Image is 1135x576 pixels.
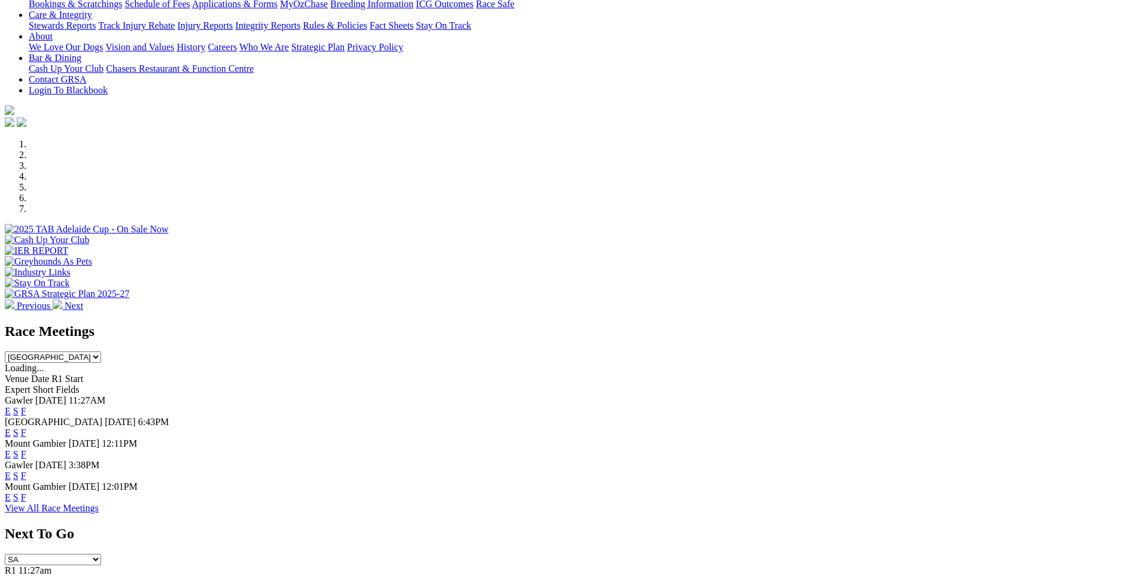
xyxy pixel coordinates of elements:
img: Industry Links [5,267,71,278]
a: Fact Sheets [370,20,413,31]
a: We Love Our Dogs [29,42,103,52]
a: View All Race Meetings [5,503,99,513]
span: 6:43PM [138,417,169,427]
span: Mount Gambier [5,438,66,448]
a: Login To Blackbook [29,85,108,95]
div: Care & Integrity [29,20,1130,31]
a: Track Injury Rebate [98,20,175,31]
a: F [21,449,26,459]
span: Fields [56,384,79,395]
a: Next [53,301,83,311]
img: facebook.svg [5,117,14,127]
a: Stay On Track [416,20,471,31]
a: E [5,449,11,459]
span: Gawler [5,395,33,405]
h2: Next To Go [5,526,1130,542]
span: Short [33,384,54,395]
div: Bar & Dining [29,63,1130,74]
a: S [13,492,19,502]
span: Gawler [5,460,33,470]
span: [DATE] [69,438,100,448]
a: F [21,471,26,481]
span: R1 Start [51,374,83,384]
a: E [5,492,11,502]
a: S [13,406,19,416]
a: Care & Integrity [29,10,92,20]
a: Strategic Plan [291,42,345,52]
span: 12:11PM [102,438,137,448]
a: Cash Up Your Club [29,63,104,74]
a: Contact GRSA [29,74,86,84]
img: chevron-right-pager-white.svg [53,299,62,309]
img: Stay On Track [5,278,69,289]
span: Date [31,374,49,384]
span: 11:27AM [69,395,106,405]
a: About [29,31,53,41]
a: Rules & Policies [303,20,367,31]
a: Previous [5,301,53,311]
a: Injury Reports [177,20,233,31]
span: Mount Gambier [5,481,66,492]
img: logo-grsa-white.png [5,105,14,115]
span: Expert [5,384,31,395]
span: [DATE] [105,417,136,427]
a: F [21,492,26,502]
span: Venue [5,374,29,384]
a: Bar & Dining [29,53,81,63]
img: Greyhounds As Pets [5,256,92,267]
h2: Race Meetings [5,323,1130,339]
span: 12:01PM [102,481,138,492]
a: Careers [208,42,237,52]
a: S [13,471,19,481]
img: IER REPORT [5,245,68,256]
a: Vision and Values [105,42,174,52]
img: chevron-left-pager-white.svg [5,299,14,309]
span: 11:27am [19,565,51,575]
span: [DATE] [69,481,100,492]
a: History [177,42,205,52]
a: Who We Are [239,42,289,52]
img: Cash Up Your Club [5,235,89,245]
span: Next [65,301,83,311]
div: About [29,42,1130,53]
a: E [5,406,11,416]
span: Previous [17,301,50,311]
a: E [5,471,11,481]
span: 3:38PM [69,460,100,470]
a: Chasers Restaurant & Function Centre [106,63,254,74]
span: [DATE] [35,460,66,470]
a: S [13,428,19,438]
span: Loading... [5,363,44,373]
span: [GEOGRAPHIC_DATA] [5,417,102,427]
img: 2025 TAB Adelaide Cup - On Sale Now [5,224,169,235]
a: E [5,428,11,438]
a: Privacy Policy [347,42,403,52]
a: S [13,449,19,459]
span: R1 [5,565,16,575]
img: twitter.svg [17,117,26,127]
a: Stewards Reports [29,20,96,31]
a: F [21,428,26,438]
a: Integrity Reports [235,20,300,31]
a: F [21,406,26,416]
span: [DATE] [35,395,66,405]
img: GRSA Strategic Plan 2025-27 [5,289,129,299]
